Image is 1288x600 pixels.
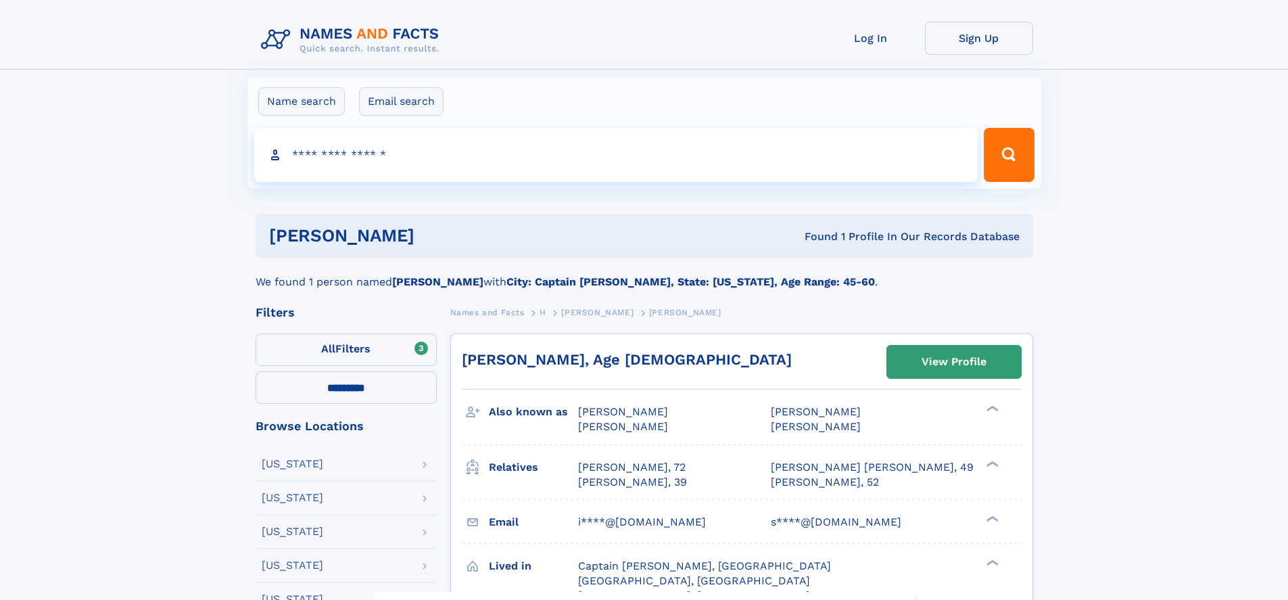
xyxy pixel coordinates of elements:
[578,460,686,475] a: [PERSON_NAME], 72
[392,275,483,288] b: [PERSON_NAME]
[771,420,861,433] span: [PERSON_NAME]
[256,333,437,366] label: Filters
[771,460,974,475] a: [PERSON_NAME] [PERSON_NAME], 49
[489,456,578,479] h3: Relatives
[540,308,546,317] span: H
[506,275,875,288] b: City: Captain [PERSON_NAME], State: [US_STATE], Age Range: 45-60
[922,346,986,377] div: View Profile
[256,420,437,432] div: Browse Locations
[269,227,610,244] h1: [PERSON_NAME]
[321,342,335,355] span: All
[649,308,721,317] span: [PERSON_NAME]
[561,308,634,317] span: [PERSON_NAME]
[262,560,323,571] div: [US_STATE]
[262,492,323,503] div: [US_STATE]
[817,22,925,55] a: Log In
[578,405,668,418] span: [PERSON_NAME]
[462,351,792,368] a: [PERSON_NAME], Age [DEMOGRAPHIC_DATA]
[983,459,999,468] div: ❯
[578,420,668,433] span: [PERSON_NAME]
[450,304,525,321] a: Names and Facts
[359,87,444,116] label: Email search
[925,22,1033,55] a: Sign Up
[578,559,831,572] span: Captain [PERSON_NAME], [GEOGRAPHIC_DATA]
[983,558,999,567] div: ❯
[578,475,687,490] a: [PERSON_NAME], 39
[561,304,634,321] a: [PERSON_NAME]
[489,555,578,578] h3: Lived in
[262,459,323,469] div: [US_STATE]
[771,475,879,490] a: [PERSON_NAME], 52
[258,87,345,116] label: Name search
[540,304,546,321] a: H
[256,22,450,58] img: Logo Names and Facts
[887,346,1021,378] a: View Profile
[983,514,999,523] div: ❯
[983,405,999,413] div: ❯
[578,574,810,587] span: [GEOGRAPHIC_DATA], [GEOGRAPHIC_DATA]
[262,526,323,537] div: [US_STATE]
[254,128,978,182] input: search input
[256,306,437,319] div: Filters
[489,400,578,423] h3: Also known as
[984,128,1034,182] button: Search Button
[771,405,861,418] span: [PERSON_NAME]
[609,229,1020,244] div: Found 1 Profile In Our Records Database
[256,258,1033,290] div: We found 1 person named with .
[489,511,578,534] h3: Email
